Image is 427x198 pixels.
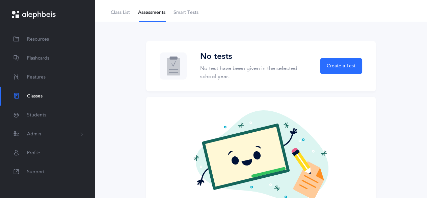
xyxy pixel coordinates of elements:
span: Create a Test [327,63,355,70]
span: Profile [27,150,40,157]
span: Features [27,74,46,81]
span: Classes [27,93,43,100]
button: Create a Test [320,58,362,74]
span: Resources [27,36,49,43]
span: Admin [27,131,41,138]
h3: No tests [200,52,312,62]
iframe: Drift Widget Chat Controller [393,164,419,190]
span: Class List [111,9,130,16]
span: Support [27,169,45,176]
span: Smart Tests [174,9,198,16]
span: Students [27,112,46,119]
p: No test have been given in the selected school year. [200,64,312,81]
span: Flashcards [27,55,49,62]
